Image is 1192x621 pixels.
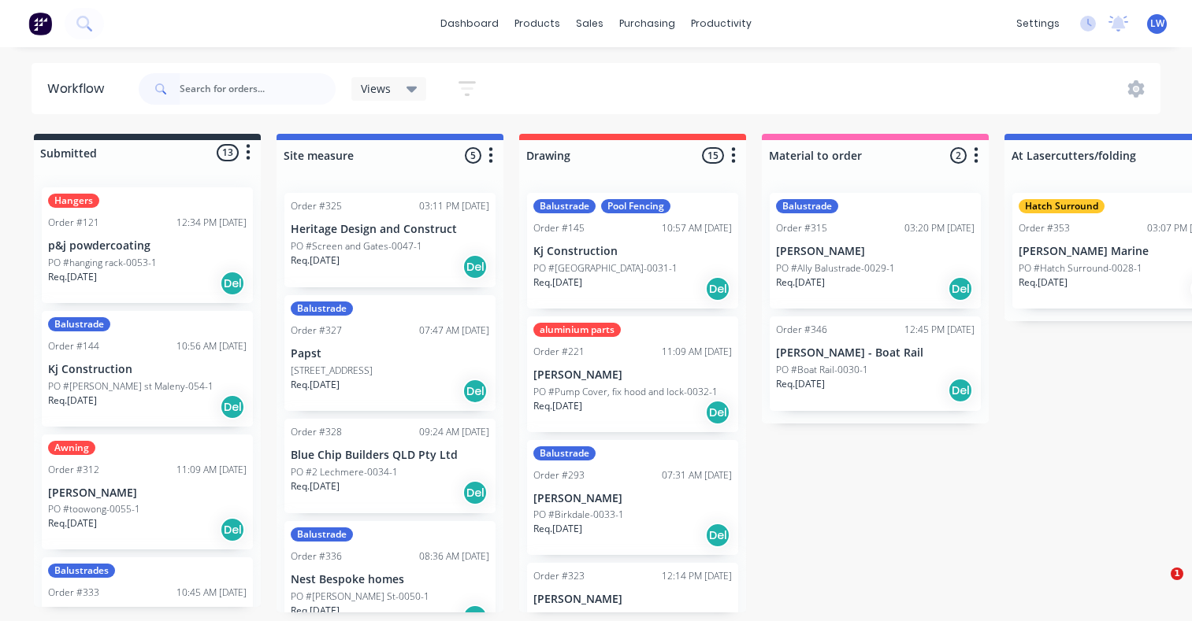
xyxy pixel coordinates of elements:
[1138,567,1176,605] iframe: Intercom live chat
[291,223,489,236] p: Heritage Design and Construct
[705,523,730,548] div: Del
[533,569,585,583] div: Order #323
[533,522,582,536] p: Req. [DATE]
[776,323,827,337] div: Order #346
[291,573,489,586] p: Nest Bespoke homes
[776,275,825,290] p: Req. [DATE]
[533,468,585,482] div: Order #293
[48,216,99,230] div: Order #121
[507,12,568,35] div: products
[48,564,115,578] div: Balustrades
[291,323,342,338] div: Order #327
[948,276,973,301] div: Del
[48,502,140,516] p: PO #toowong-0055-1
[533,261,678,275] p: PO #[GEOGRAPHIC_DATA]-0031-1
[662,345,732,359] div: 11:09 AM [DATE]
[533,323,621,337] div: aluminium parts
[48,194,99,208] div: Hangers
[291,347,489,360] p: Papst
[361,80,391,97] span: Views
[776,261,895,275] p: PO #Ally Balustrade-0029-1
[527,440,738,556] div: BalustradeOrder #29307:31 AM [DATE][PERSON_NAME]PO #Birkdale-0033-1Req.[DATE]Del
[176,339,247,353] div: 10:56 AM [DATE]
[533,446,596,460] div: Balustrade
[48,379,214,394] p: PO #[PERSON_NAME] st Maleny-054-1
[48,339,99,353] div: Order #144
[533,508,624,522] p: PO #Birkdale-0033-1
[419,323,489,338] div: 07:47 AM [DATE]
[705,400,730,425] div: Del
[904,221,975,235] div: 03:20 PM [DATE]
[42,187,253,303] div: HangersOrder #12112:34 PM [DATE]p&j powdercoatingPO #hanging rack-0053-1Req.[DATE]Del
[776,346,975,360] p: [PERSON_NAME] - Boat Rail
[533,199,596,213] div: Balustrade
[291,590,429,604] p: PO #[PERSON_NAME] St-0050-1
[776,377,825,391] p: Req. [DATE]
[284,295,496,411] div: BalustradeOrder #32707:47 AM [DATE]Papst[STREET_ADDRESS]Req.[DATE]Del
[533,221,585,235] div: Order #145
[611,12,683,35] div: purchasing
[48,486,247,500] p: [PERSON_NAME]
[291,364,373,378] p: [STREET_ADDRESS]
[48,363,247,376] p: Kj Construction
[1019,261,1142,275] p: PO #Hatch Surround-0028-1
[770,316,981,411] div: Order #34612:45 PM [DATE][PERSON_NAME] - Boat RailPO #Boat Rail-0030-1Req.[DATE]Del
[176,586,247,600] div: 10:45 AM [DATE]
[48,317,110,331] div: Balustrade
[533,275,582,290] p: Req. [DATE]
[419,199,489,213] div: 03:11 PM [DATE]
[47,79,112,98] div: Workflow
[533,492,732,505] p: [PERSON_NAME]
[533,593,732,606] p: [PERSON_NAME]
[42,311,253,427] div: BalustradeOrder #14410:56 AM [DATE]Kj ConstructionPO #[PERSON_NAME] st Maleny-054-1Req.[DATE]Del
[48,256,157,270] p: PO #hanging rack-0053-1
[1008,12,1068,35] div: settings
[176,216,247,230] div: 12:34 PM [DATE]
[1019,199,1105,213] div: Hatch Surround
[284,419,496,513] div: Order #32809:24 AM [DATE]Blue Chip Builders QLD Pty LtdPO #2 Lechmere-0034-1Req.[DATE]Del
[48,441,95,455] div: Awning
[662,221,732,235] div: 10:57 AM [DATE]
[527,316,738,432] div: aluminium partsOrder #22111:09 AM [DATE][PERSON_NAME]PO #Pump Cover, fix hood and lock-0032-1Req....
[601,199,670,213] div: Pool Fencing
[176,463,247,477] div: 11:09 AM [DATE]
[533,385,718,399] p: PO #Pump Cover, fix hood and lock-0032-1
[462,480,488,505] div: Del
[48,394,97,408] p: Req. [DATE]
[48,516,97,530] p: Req. [DATE]
[284,193,496,287] div: Order #32503:11 PM [DATE]Heritage Design and ConstructPO #Screen and Gates-0047-1Req.[DATE]Del
[220,517,245,542] div: Del
[291,199,342,213] div: Order #325
[776,221,827,235] div: Order #315
[776,245,975,258] p: [PERSON_NAME]
[904,323,975,337] div: 12:45 PM [DATE]
[28,12,52,35] img: Factory
[419,425,489,439] div: 09:24 AM [DATE]
[533,345,585,359] div: Order #221
[48,586,99,600] div: Order #333
[291,449,489,462] p: Blue Chip Builders QLD Pty Ltd
[705,276,730,301] div: Del
[683,12,759,35] div: productivity
[568,12,611,35] div: sales
[291,301,353,316] div: Balustrade
[462,379,488,404] div: Del
[291,479,340,493] p: Req. [DATE]
[42,434,253,550] div: AwningOrder #31211:09 AM [DATE][PERSON_NAME]PO #toowong-0055-1Req.[DATE]Del
[948,378,973,403] div: Del
[433,12,507,35] a: dashboard
[776,363,868,377] p: PO #Boat Rail-0030-1
[291,253,340,268] p: Req. [DATE]
[770,193,981,309] div: BalustradeOrder #31503:20 PM [DATE][PERSON_NAME]PO #Ally Balustrade-0029-1Req.[DATE]Del
[220,394,245,420] div: Del
[291,465,398,479] p: PO #2 Lechmere-0034-1
[1019,275,1068,290] p: Req. [DATE]
[662,569,732,583] div: 12:14 PM [DATE]
[220,271,245,296] div: Del
[662,468,732,482] div: 07:31 AM [DATE]
[48,239,247,253] p: p&j powdercoating
[1171,567,1183,580] span: 1
[533,399,582,413] p: Req. [DATE]
[291,378,340,392] p: Req. [DATE]
[419,549,489,564] div: 08:36 AM [DATE]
